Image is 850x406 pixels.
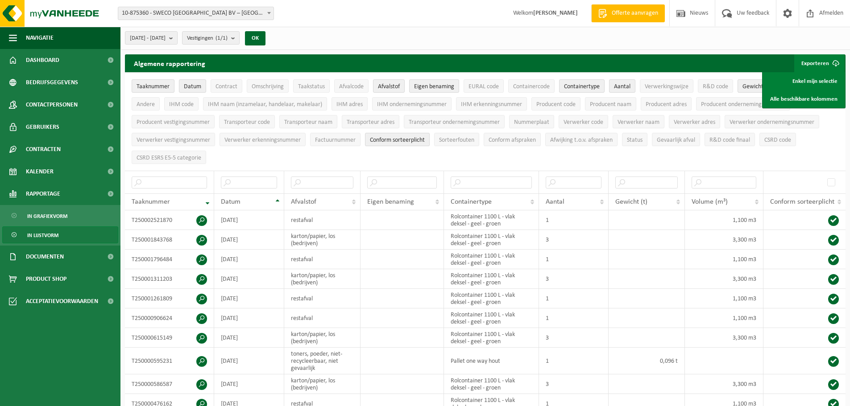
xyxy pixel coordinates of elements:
[764,137,791,144] span: CSRD code
[137,137,210,144] span: Verwerker vestigingsnummer
[214,250,284,269] td: [DATE]
[214,210,284,230] td: [DATE]
[26,160,54,183] span: Kalender
[26,246,64,268] span: Documenten
[701,101,785,108] span: Producent ondernemingsnummer
[539,328,609,348] td: 3
[539,374,609,394] td: 3
[591,4,665,22] a: Offerte aanvragen
[284,119,332,126] span: Transporteur naam
[614,83,630,90] span: Aantal
[137,119,210,126] span: Producent vestigingsnummer
[26,94,78,116] span: Contactpersonen
[125,328,214,348] td: T250000615149
[703,83,728,90] span: R&D code
[539,269,609,289] td: 3
[622,133,647,146] button: StatusStatus: Activate to sort
[533,10,578,16] strong: [PERSON_NAME]
[698,79,733,93] button: R&D codeR&amp;D code: Activate to sort
[2,207,118,224] a: In grafiekvorm
[247,79,289,93] button: OmschrijvingOmschrijving: Activate to sort
[26,71,78,94] span: Bedrijfsgegevens
[373,79,405,93] button: AfvalstofAfvalstof: Activate to sort
[456,97,527,111] button: IHM erkenningsnummerIHM erkenningsnummer: Activate to sort
[404,115,505,128] button: Transporteur ondernemingsnummerTransporteur ondernemingsnummer : Activate to sort
[221,198,240,205] span: Datum
[132,198,170,205] span: Taaknummer
[657,137,695,144] span: Gevaarlijk afval
[709,137,750,144] span: R&D code finaal
[26,183,60,205] span: Rapportage
[509,115,554,128] button: NummerplaatNummerplaat: Activate to sort
[685,210,763,230] td: 1,100 m3
[444,210,539,230] td: Rolcontainer 1100 L - vlak deksel - geel - groen
[179,79,206,93] button: DatumDatum: Activate to sort
[315,137,356,144] span: Factuurnummer
[125,289,214,308] td: T250001261809
[705,133,755,146] button: R&D code finaalR&amp;D code finaal: Activate to sort
[334,79,369,93] button: AfvalcodeAfvalcode: Activate to sort
[536,101,576,108] span: Producent code
[284,230,361,250] td: karton/papier, los (bedrijven)
[339,83,364,90] span: Afvalcode
[444,308,539,328] td: Rolcontainer 1100 L - vlak deksel - geel - groen
[692,198,728,205] span: Volume (m³)
[169,101,194,108] span: IHM code
[763,72,844,90] a: Enkel mijn selectie
[26,290,98,312] span: Acceptatievoorwaarden
[377,101,447,108] span: IHM ondernemingsnummer
[187,32,228,45] span: Vestigingen
[559,115,608,128] button: Verwerker codeVerwerker code: Activate to sort
[738,79,775,93] button: Gewicht (t)Gewicht (t): Activate to sort
[132,115,215,128] button: Producent vestigingsnummerProducent vestigingsnummer: Activate to sort
[444,250,539,269] td: Rolcontainer 1100 L - vlak deksel - geel - groen
[220,133,306,146] button: Verwerker erkenningsnummerVerwerker erkenningsnummer: Activate to sort
[685,374,763,394] td: 3,300 m3
[164,97,199,111] button: IHM codeIHM code: Activate to sort
[26,138,61,160] span: Contracten
[545,133,618,146] button: Afwijking t.o.v. afsprakenAfwijking t.o.v. afspraken: Activate to sort
[347,119,394,126] span: Transporteur adres
[464,79,504,93] button: EURAL codeEURAL code: Activate to sort
[451,198,492,205] span: Containertype
[291,198,316,205] span: Afvalstof
[370,137,425,144] span: Conform sorteerplicht
[444,269,539,289] td: Rolcontainer 1100 L - vlak deksel - geel - groen
[125,54,214,72] h2: Algemene rapportering
[367,198,414,205] span: Eigen benaming
[618,119,659,126] span: Verwerker naam
[489,137,536,144] span: Conform afspraken
[759,133,796,146] button: CSRD codeCSRD code: Activate to sort
[646,101,687,108] span: Producent adres
[208,101,322,108] span: IHM naam (inzamelaar, handelaar, makelaar)
[615,198,647,205] span: Gewicht (t)
[674,119,715,126] span: Verwerker adres
[590,101,631,108] span: Producent naam
[609,79,635,93] button: AantalAantal: Activate to sort
[26,27,54,49] span: Navigatie
[211,79,242,93] button: ContractContract: Activate to sort
[444,289,539,308] td: Rolcontainer 1100 L - vlak deksel - geel - groen
[137,155,201,161] span: CSRD ESRS E5-5 categorie
[137,83,170,90] span: Taaknummer
[245,31,265,45] button: OK
[685,289,763,308] td: 1,100 m3
[132,133,215,146] button: Verwerker vestigingsnummerVerwerker vestigingsnummer: Activate to sort
[685,328,763,348] td: 3,300 m3
[279,115,337,128] button: Transporteur naamTransporteur naam: Activate to sort
[214,374,284,394] td: [DATE]
[310,133,361,146] button: FactuurnummerFactuurnummer: Activate to sort
[284,289,361,308] td: restafval
[730,119,814,126] span: Verwerker ondernemingsnummer
[531,97,580,111] button: Producent codeProducent code: Activate to sort
[439,137,474,144] span: Sorteerfouten
[132,97,160,111] button: AndereAndere: Activate to sort
[444,230,539,250] td: Rolcontainer 1100 L - vlak deksel - geel - groen
[214,328,284,348] td: [DATE]
[284,210,361,230] td: restafval
[252,83,284,90] span: Omschrijving
[27,227,58,244] span: In lijstvorm
[284,250,361,269] td: restafval
[539,348,609,374] td: 1
[26,268,66,290] span: Product Shop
